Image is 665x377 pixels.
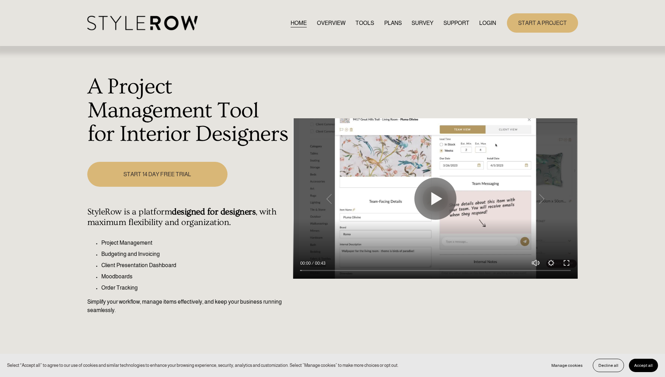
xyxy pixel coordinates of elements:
[443,18,469,28] a: folder dropdown
[598,363,618,368] span: Decline all
[87,162,228,187] a: START 14 DAY FREE TRIAL
[87,16,198,30] img: StyleRow
[87,75,290,146] h1: A Project Management Tool for Interior Designers
[412,18,433,28] a: SURVEY
[629,359,658,372] button: Accept all
[172,207,256,217] strong: designed for designers
[300,260,312,267] div: Current time
[551,363,583,368] span: Manage cookies
[317,18,346,28] a: OVERVIEW
[87,207,290,228] h4: StyleRow is a platform , with maximum flexibility and organization.
[7,362,399,369] p: Select “Accept all” to agree to our use of cookies and similar technologies to enhance your brows...
[312,260,327,267] div: Duration
[291,18,307,28] a: HOME
[101,272,290,281] p: Moodboards
[414,178,456,220] button: Play
[479,18,496,28] a: LOGIN
[593,359,624,372] button: Decline all
[101,284,290,292] p: Order Tracking
[300,268,571,273] input: Seek
[101,261,290,270] p: Client Presentation Dashboard
[634,363,653,368] span: Accept all
[87,298,290,315] p: Simplify your workflow, manage items effectively, and keep your business running seamlessly.
[443,19,469,27] span: SUPPORT
[546,359,588,372] button: Manage cookies
[355,18,374,28] a: TOOLS
[384,18,402,28] a: PLANS
[101,250,290,258] p: Budgeting and Invoicing
[507,13,578,33] a: START A PROJECT
[101,239,290,247] p: Project Management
